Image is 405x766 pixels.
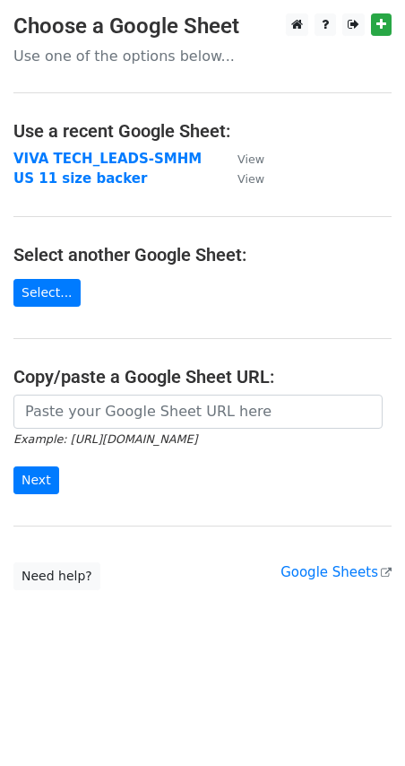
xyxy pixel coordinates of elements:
[13,244,392,265] h4: Select another Google Sheet:
[13,366,392,387] h4: Copy/paste a Google Sheet URL:
[237,172,264,186] small: View
[13,279,81,307] a: Select...
[13,466,59,494] input: Next
[13,120,392,142] h4: Use a recent Google Sheet:
[280,564,392,580] a: Google Sheets
[13,432,197,446] small: Example: [URL][DOMAIN_NAME]
[13,562,100,590] a: Need help?
[220,151,264,167] a: View
[13,395,383,429] input: Paste your Google Sheet URL here
[13,170,147,187] a: US 11 size backer
[237,152,264,166] small: View
[13,47,392,65] p: Use one of the options below...
[220,170,264,187] a: View
[13,151,202,167] a: VIVA TECH_LEADS-SMHM
[13,13,392,39] h3: Choose a Google Sheet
